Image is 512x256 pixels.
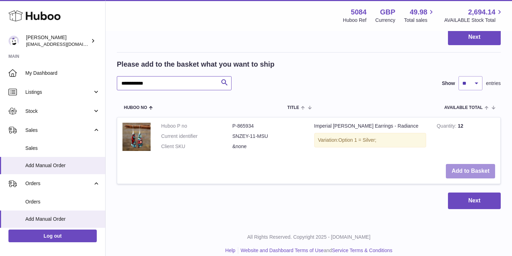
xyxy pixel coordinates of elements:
[225,248,235,253] a: Help
[339,137,377,143] span: Option 1 = Silver;
[309,117,431,159] td: Imperial [PERSON_NAME] Earrings - Radiance
[122,123,151,151] img: Imperial Jasper Zeya Earrings - Radiance
[232,143,303,150] dd: &none
[444,7,504,24] a: 2,694.14 AVAILABLE Stock Total
[124,105,147,110] span: Huboo no
[25,108,93,115] span: Stock
[232,123,303,129] dd: P-865934
[446,164,495,178] button: Add to Basket
[161,143,232,150] dt: Client SKU
[238,247,392,254] li: and
[448,29,501,45] button: Next
[343,17,367,24] div: Huboo Ref
[437,123,458,130] strong: Quantity
[404,17,435,24] span: Total sales
[161,133,232,140] dt: Current identifier
[26,41,103,47] span: [EMAIL_ADDRESS][DOMAIN_NAME]
[25,70,100,77] span: My Dashboard
[442,80,455,87] label: Show
[26,34,89,48] div: [PERSON_NAME]
[448,193,501,209] button: Next
[404,7,435,24] a: 49.98 Total sales
[444,17,504,24] span: AVAILABLE Stock Total
[25,180,93,187] span: Orders
[25,145,100,152] span: Sales
[486,80,501,87] span: entries
[380,7,395,17] strong: GBP
[410,7,427,17] span: 49.98
[241,248,324,253] a: Website and Dashboard Terms of Use
[232,133,303,140] dd: SNZEY-11-MSU
[8,230,97,242] a: Log out
[444,105,483,110] span: AVAILABLE Total
[351,7,367,17] strong: 5084
[468,7,495,17] span: 2,694.14
[25,216,100,223] span: Add Manual Order
[117,60,274,69] h2: Please add to the basket what you want to ship
[8,36,19,46] img: konstantinosmouratidis@hotmail.com
[25,89,93,96] span: Listings
[25,127,93,134] span: Sales
[111,234,506,240] p: All Rights Reserved. Copyright 2025 - [DOMAIN_NAME]
[287,105,299,110] span: Title
[375,17,396,24] div: Currency
[431,117,500,159] td: 12
[25,199,100,205] span: Orders
[25,162,100,169] span: Add Manual Order
[161,123,232,129] dt: Huboo P no
[332,248,392,253] a: Service Terms & Conditions
[314,133,426,147] div: Variation:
